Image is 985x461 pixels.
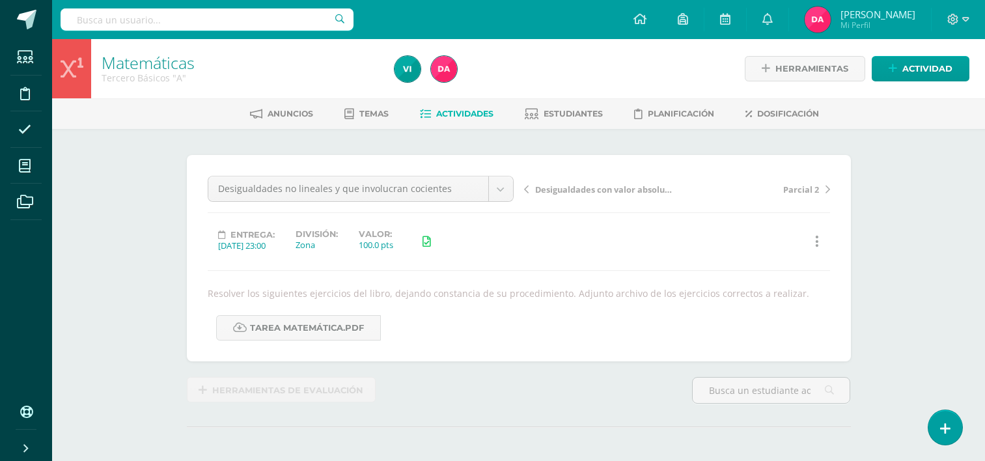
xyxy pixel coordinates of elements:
a: Dosificación [745,104,819,124]
input: Busca un usuario... [61,8,354,31]
a: Matemáticas [102,51,195,74]
a: Herramientas [745,56,865,81]
div: 100.0 pts [359,239,393,251]
span: Temas [359,109,389,119]
label: División: [296,229,338,239]
a: Tarea Matemática.pdf [216,315,381,341]
a: Parcial 2 [677,182,830,195]
label: Valor: [359,229,393,239]
img: 0d1c13a784e50cea1b92786e6af8f399.png [805,7,831,33]
div: [DATE] 23:00 [218,240,275,251]
img: 0d1c13a784e50cea1b92786e6af8f399.png [431,56,457,82]
a: Desigualdades no lineales y que involucran cocientes [208,176,513,201]
span: Herramientas [775,57,848,81]
span: [PERSON_NAME] [840,8,915,21]
div: Resolver los siguientes ejercicios del libro, dejando constancia de su procedimiento. Adjunto arc... [202,287,835,300]
a: Anuncios [250,104,313,124]
span: Desigualdades con valor absoluto [535,184,673,195]
span: Estudiantes [544,109,603,119]
a: Actividad [872,56,969,81]
div: Zona [296,239,338,251]
a: Temas [344,104,389,124]
span: Parcial 2 [783,184,819,195]
span: Planificación [648,109,714,119]
span: Desigualdades no lineales y que involucran cocientes [218,176,479,201]
a: Actividades [420,104,493,124]
span: Entrega: [230,230,275,240]
a: Planificación [634,104,714,124]
span: Actividad [902,57,952,81]
div: Tercero Básicos 'A' [102,72,379,84]
span: Dosificación [757,109,819,119]
img: c0ce1b3350cacf3227db14f927d4c0cc.png [395,56,421,82]
span: Mi Perfil [840,20,915,31]
a: Desigualdades con valor absoluto [524,182,677,195]
span: Herramientas de evaluación [212,378,363,402]
input: Busca un estudiante aquí... [693,378,850,403]
span: Anuncios [268,109,313,119]
span: Actividades [436,109,493,119]
a: Estudiantes [525,104,603,124]
h1: Matemáticas [102,53,379,72]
